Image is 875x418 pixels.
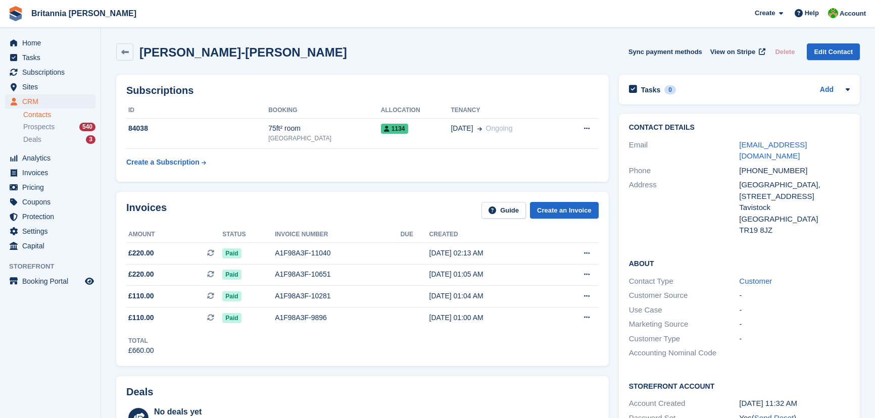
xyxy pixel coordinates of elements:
[429,291,551,301] div: [DATE] 01:04 AM
[222,248,241,258] span: Paid
[5,151,95,165] a: menu
[22,80,83,94] span: Sites
[126,227,222,243] th: Amount
[805,8,819,18] span: Help
[629,319,740,330] div: Marketing Source
[840,9,866,19] span: Account
[739,333,850,345] div: -
[126,85,599,96] h2: Subscriptions
[126,157,200,168] div: Create a Subscription
[629,381,850,391] h2: Storefront Account
[481,202,526,219] a: Guide
[8,6,23,21] img: stora-icon-8386f47178a22dfd0bd8f6a31ec36ba5ce8667c1dd55bd0f319d3a0aa187defe.svg
[5,239,95,253] a: menu
[79,123,95,131] div: 540
[222,227,275,243] th: Status
[128,291,154,301] span: £110.00
[629,333,740,345] div: Customer Type
[5,274,95,288] a: menu
[22,195,83,209] span: Coupons
[739,165,850,177] div: [PHONE_NUMBER]
[710,47,755,57] span: View on Stripe
[5,65,95,79] a: menu
[126,202,167,219] h2: Invoices
[629,398,740,409] div: Account Created
[23,135,41,144] span: Deals
[128,248,154,258] span: £220.00
[275,312,401,323] div: A1F98A3F-9896
[22,94,83,109] span: CRM
[628,43,702,60] button: Sync payment methods
[828,8,838,18] img: Wendy Thorp
[23,110,95,120] a: Contacts
[126,102,268,119] th: ID
[429,269,551,280] div: [DATE] 01:05 AM
[530,202,599,219] a: Create an Invoice
[23,122,55,132] span: Prospects
[128,312,154,323] span: £110.00
[381,124,408,134] span: 1134
[222,270,241,280] span: Paid
[22,239,83,253] span: Capital
[5,180,95,194] a: menu
[739,304,850,316] div: -
[739,214,850,225] div: [GEOGRAPHIC_DATA]
[486,124,513,132] span: Ongoing
[128,336,154,345] div: Total
[23,122,95,132] a: Prospects 540
[22,166,83,180] span: Invoices
[9,262,101,272] span: Storefront
[268,102,381,119] th: Booking
[22,151,83,165] span: Analytics
[22,224,83,238] span: Settings
[629,290,740,301] div: Customer Source
[629,347,740,359] div: Accounting Nominal Code
[154,406,366,418] div: No deals yet
[629,165,740,177] div: Phone
[401,227,429,243] th: Due
[268,134,381,143] div: [GEOGRAPHIC_DATA]
[22,210,83,224] span: Protection
[664,85,676,94] div: 0
[22,50,83,65] span: Tasks
[22,36,83,50] span: Home
[5,94,95,109] a: menu
[275,227,401,243] th: Invoice number
[22,180,83,194] span: Pricing
[739,179,850,202] div: [GEOGRAPHIC_DATA], [STREET_ADDRESS]
[820,84,834,96] a: Add
[629,124,850,132] h2: Contact Details
[268,123,381,134] div: 75ft² room
[451,102,561,119] th: Tenancy
[771,43,799,60] button: Delete
[739,398,850,409] div: [DATE] 11:32 AM
[381,102,451,119] th: Allocation
[128,345,154,356] div: £660.00
[755,8,775,18] span: Create
[629,304,740,316] div: Use Case
[739,319,850,330] div: -
[807,43,860,60] a: Edit Contact
[22,274,83,288] span: Booking Portal
[629,139,740,162] div: Email
[83,275,95,287] a: Preview store
[128,269,154,280] span: £220.00
[86,135,95,144] div: 3
[739,202,850,214] div: Tavistock
[629,179,740,236] div: Address
[275,291,401,301] div: A1F98A3F-10281
[5,195,95,209] a: menu
[429,248,551,258] div: [DATE] 02:13 AM
[5,224,95,238] a: menu
[739,225,850,236] div: TR19 8JZ
[739,140,807,161] a: [EMAIL_ADDRESS][DOMAIN_NAME]
[126,386,153,398] h2: Deals
[451,123,473,134] span: [DATE]
[126,153,206,172] a: Create a Subscription
[22,65,83,79] span: Subscriptions
[629,258,850,268] h2: About
[5,80,95,94] a: menu
[629,276,740,287] div: Contact Type
[27,5,140,22] a: Britannia [PERSON_NAME]
[222,313,241,323] span: Paid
